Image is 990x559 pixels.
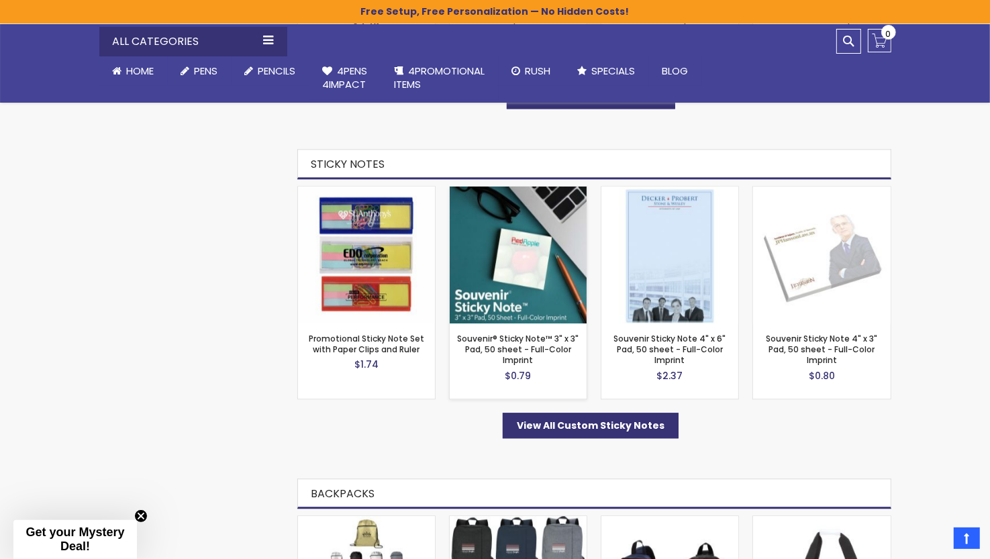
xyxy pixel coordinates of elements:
span: $2.37 [657,369,683,383]
span: Home [127,64,154,78]
span: Get your Mystery Deal! [26,525,124,553]
img: Souvenir® Sticky Note™ 3" x 3" Pad, 50 sheet - Full-Color Imprint [450,187,587,323]
div: Get your Mystery Deal!Close teaser [13,520,137,559]
a: Personalized Mesh Pocket Drawstring Bag [298,515,435,527]
h2: Backpacks [297,478,891,509]
span: 4PROMOTIONAL ITEMS [395,64,485,91]
a: Souvenir Sticky Note 4" x 3" Pad, 50 sheet - Full-Color Imprint [766,333,877,366]
a: Home [99,56,168,86]
img: Souvenir Sticky Note 4" x 6" Pad, 50 sheet - Full-Color Imprint [601,187,738,323]
a: Souvenir® Sticky Note™ 3" x 3" Pad, 50 sheet - Full-Color Imprint [457,333,579,366]
img: Souvenir Sticky Note 4" x 3" Pad, 50 sheet - Full-Color Imprint [753,187,890,323]
a: Souvenir® Sticky Note™ 3" x 3" Pad, 50 sheet - Full-Color Imprint [450,186,587,197]
a: Imprinted KAPSTON® Town Square Convertible Slingpack [601,515,738,527]
span: Specials [592,64,636,78]
a: Souvenir Sticky Note 4" x 6" Pad, 50 sheet - Full-Color Imprint [614,333,726,366]
span: $1.74 [354,358,379,371]
span: Pens [195,64,218,78]
a: 4Pens4impact [309,56,381,100]
span: 4Pens 4impact [323,64,368,91]
a: Imprinted KAPSTON® Pierce Backpack [450,515,587,527]
a: Rush [499,56,564,86]
a: Promotional Sticky Note Set with Paper Clips and Ruler [309,333,424,355]
a: Promotional Sticky Note Set with Paper Clips and Ruler [298,186,435,197]
span: Pencils [258,64,296,78]
a: Souvenir Sticky Note 4" x 6" Pad, 50 sheet - Full-Color Imprint [601,186,738,197]
a: View All Custom Sticky Notes [503,413,679,438]
a: Pens [168,56,232,86]
span: Blog [662,64,689,78]
span: $0.79 [505,369,531,383]
a: 4PROMOTIONALITEMS [381,56,499,100]
span: 0 [886,28,891,40]
span: Rush [526,64,551,78]
a: Specials [564,56,649,86]
a: Souvenir Sticky Note 4" x 3" Pad, 50 sheet - Full-Color Imprint [753,186,890,197]
a: 0 [868,29,891,52]
a: Olympus 36 Can Kooler Summer Backpack [753,515,890,527]
h2: Sticky Notes [297,149,891,179]
span: $0.80 [809,369,835,383]
button: Close teaser [134,509,148,523]
a: Blog [649,56,702,86]
span: View All Custom Sticky Notes [517,419,664,432]
img: Promotional Sticky Note Set with Paper Clips and Ruler [298,187,435,323]
div: All Categories [99,27,287,56]
iframe: Google Customer Reviews [879,523,990,559]
a: Pencils [232,56,309,86]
